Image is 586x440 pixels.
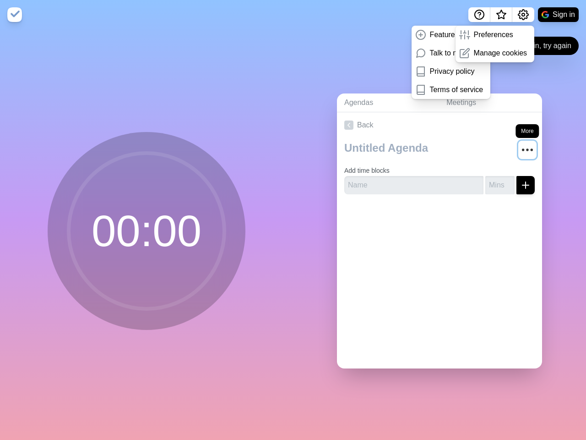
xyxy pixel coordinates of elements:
[337,112,542,138] a: Back
[490,7,512,22] button: What’s new
[518,141,537,159] button: More
[474,29,513,40] p: Preferences
[412,81,490,99] a: Terms of service
[512,7,534,22] button: Settings
[344,167,390,174] label: Add time blocks
[430,29,482,40] p: Feature request
[337,93,439,112] a: Agendas
[538,7,579,22] button: Sign in
[412,26,490,44] a: Feature request
[412,62,490,81] a: Privacy policy
[344,176,483,194] input: Name
[542,11,549,18] img: google logo
[430,66,475,77] p: Privacy policy
[7,7,22,22] img: timeblocks logo
[430,84,483,95] p: Terms of service
[485,176,515,194] input: Mins
[430,48,463,59] p: Talk to me
[474,48,527,59] p: Manage cookies
[439,93,542,112] a: Meetings
[468,7,490,22] button: Help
